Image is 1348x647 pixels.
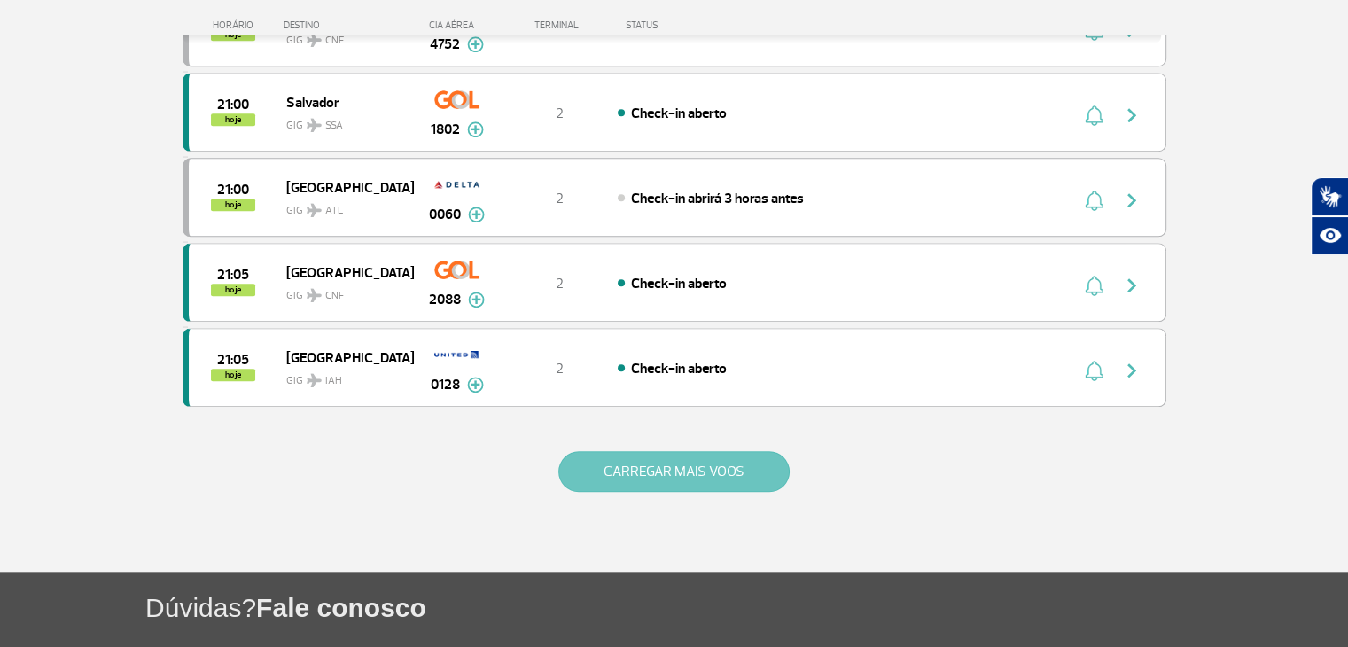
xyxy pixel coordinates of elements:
img: seta-direita-painel-voo.svg [1121,360,1142,381]
div: Plugin de acessibilidade da Hand Talk. [1311,177,1348,255]
span: 0060 [429,204,461,225]
span: [GEOGRAPHIC_DATA] [286,175,400,199]
span: 2025-09-29 21:05:00 [217,354,249,366]
span: Check-in aberto [631,105,727,122]
img: sino-painel-voo.svg [1085,275,1103,296]
span: Check-in abrirá 3 horas antes [631,190,804,207]
img: sino-painel-voo.svg [1085,190,1103,211]
span: 2 [556,190,564,207]
span: GIG [286,108,400,134]
img: mais-info-painel-voo.svg [467,36,484,52]
img: mais-info-painel-voo.svg [468,207,485,222]
span: 1802 [431,119,460,140]
span: 2 [556,105,564,122]
button: Abrir recursos assistivos. [1311,216,1348,255]
span: 2088 [429,289,461,310]
span: [GEOGRAPHIC_DATA] [286,261,400,284]
h1: Dúvidas? [145,589,1348,626]
span: Check-in aberto [631,275,727,292]
img: sino-painel-voo.svg [1085,360,1103,381]
img: seta-direita-painel-voo.svg [1121,190,1142,211]
span: 4752 [430,34,460,55]
span: ATL [325,203,343,219]
span: 2 [556,360,564,378]
img: seta-direita-painel-voo.svg [1121,275,1142,296]
span: hoje [211,369,255,381]
span: 2025-09-29 21:05:00 [217,269,249,281]
img: destiny_airplane.svg [307,118,322,132]
img: destiny_airplane.svg [307,203,322,217]
span: hoje [211,113,255,126]
button: CARREGAR MAIS VOOS [558,451,790,492]
span: [GEOGRAPHIC_DATA] [286,346,400,369]
span: 2025-09-29 21:00:00 [217,98,249,111]
span: CNF [325,288,344,304]
span: hoje [211,284,255,296]
span: GIG [286,363,400,389]
img: mais-info-painel-voo.svg [467,377,484,393]
span: 0128 [431,374,460,395]
span: Check-in aberto [631,360,727,378]
span: 2025-09-29 21:00:00 [217,183,249,196]
button: Abrir tradutor de língua de sinais. [1311,177,1348,216]
span: IAH [325,373,342,389]
span: Salvador [286,90,400,113]
span: GIG [286,278,400,304]
span: GIG [286,193,400,219]
span: 2 [556,275,564,292]
img: mais-info-painel-voo.svg [467,121,484,137]
span: SSA [325,118,343,134]
div: STATUS [617,19,761,31]
img: destiny_airplane.svg [307,288,322,302]
img: mais-info-painel-voo.svg [468,292,485,308]
div: HORÁRIO [188,19,284,31]
img: destiny_airplane.svg [307,373,322,387]
img: sino-painel-voo.svg [1085,105,1103,126]
div: DESTINO [284,19,413,31]
div: CIA AÉREA [413,19,502,31]
span: Fale conosco [256,593,426,622]
span: hoje [211,199,255,211]
div: TERMINAL [502,19,617,31]
img: seta-direita-painel-voo.svg [1121,105,1142,126]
